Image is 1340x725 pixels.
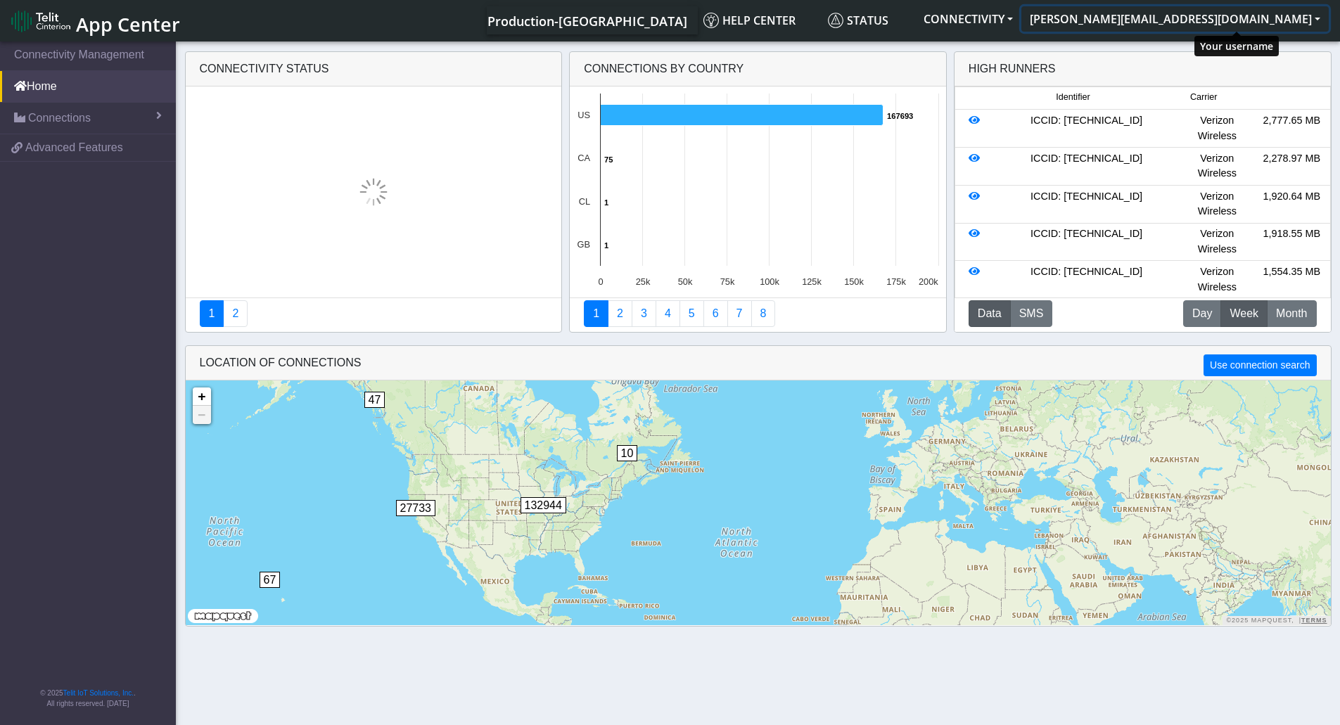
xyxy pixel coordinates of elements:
[969,300,1011,327] button: Data
[993,226,1180,257] div: ICCID: [TECHNICAL_ID]
[969,60,1056,77] div: High Runners
[1194,36,1279,56] div: Your username
[802,276,822,287] text: 125k
[617,445,645,487] div: 10
[25,139,123,156] span: Advanced Features
[186,52,562,86] div: Connectivity status
[584,300,608,327] a: Connections By Country
[604,241,608,250] text: 1
[993,151,1180,181] div: ICCID: [TECHNICAL_ID]
[887,112,913,120] text: 167693
[698,6,822,34] a: Help center
[1056,91,1090,104] span: Identifier
[703,13,796,28] span: Help center
[844,276,864,287] text: 150k
[1180,113,1254,143] div: Verizon Wireless
[720,276,735,287] text: 75k
[678,276,693,287] text: 50k
[1010,300,1053,327] button: SMS
[886,276,906,287] text: 175k
[11,10,70,32] img: logo-telit-cinterion-gw-new.png
[828,13,888,28] span: Status
[1267,300,1316,327] button: Month
[359,178,388,206] img: loading.gif
[1183,300,1221,327] button: Day
[260,572,281,588] span: 67
[993,264,1180,295] div: ICCID: [TECHNICAL_ID]
[186,346,1331,380] div: LOCATION OF CONNECTIONS
[636,276,651,287] text: 25k
[679,300,704,327] a: Usage by Carrier
[11,6,178,36] a: App Center
[193,387,211,406] a: Zoom in
[1180,151,1254,181] div: Verizon Wireless
[1254,189,1329,219] div: 1,920.64 MB
[703,300,728,327] a: 14 Days Trend
[487,13,687,30] span: Production-[GEOGRAPHIC_DATA]
[1192,305,1212,322] span: Day
[578,110,590,120] text: US
[200,300,548,327] nav: Summary paging
[200,300,224,327] a: Connectivity status
[656,300,680,327] a: Connections By Carrier
[223,300,248,327] a: Deployment status
[1230,305,1258,322] span: Week
[822,6,915,34] a: Status
[828,13,843,28] img: status.svg
[260,572,288,614] div: 67
[1301,617,1327,624] a: Terms
[364,392,393,434] div: 47
[993,113,1180,143] div: ICCID: [TECHNICAL_ID]
[578,239,591,250] text: GB
[703,13,719,28] img: knowledge.svg
[751,300,776,327] a: Not Connected for 30 days
[632,300,656,327] a: Usage per Country
[919,276,938,287] text: 200k
[1254,151,1329,181] div: 2,278.97 MB
[487,6,687,34] a: Your current platform instance
[1254,226,1329,257] div: 1,918.55 MB
[915,6,1021,32] button: CONNECTIVITY
[1021,6,1329,32] button: [PERSON_NAME][EMAIL_ADDRESS][DOMAIN_NAME]
[396,500,436,516] span: 27733
[727,300,752,327] a: Zero Session
[1254,113,1329,143] div: 2,777.65 MB
[1180,264,1254,295] div: Verizon Wireless
[1223,616,1330,625] div: ©2025 MapQuest, |
[521,497,566,513] span: 132944
[578,153,590,163] text: CA
[1254,264,1329,295] div: 1,554.35 MB
[617,445,638,461] span: 10
[604,198,608,207] text: 1
[608,300,632,327] a: Carrier
[760,276,779,287] text: 100k
[1220,300,1268,327] button: Week
[364,392,385,408] span: 47
[1180,189,1254,219] div: Verizon Wireless
[1190,91,1217,104] span: Carrier
[570,52,946,86] div: Connections By Country
[1204,354,1316,376] button: Use connection search
[584,300,932,327] nav: Summary paging
[63,689,134,697] a: Telit IoT Solutions, Inc.
[579,196,590,207] text: CL
[28,110,91,127] span: Connections
[193,406,211,424] a: Zoom out
[1276,305,1307,322] span: Month
[993,189,1180,219] div: ICCID: [TECHNICAL_ID]
[599,276,604,287] text: 0
[76,11,180,37] span: App Center
[1180,226,1254,257] div: Verizon Wireless
[604,155,613,164] text: 75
